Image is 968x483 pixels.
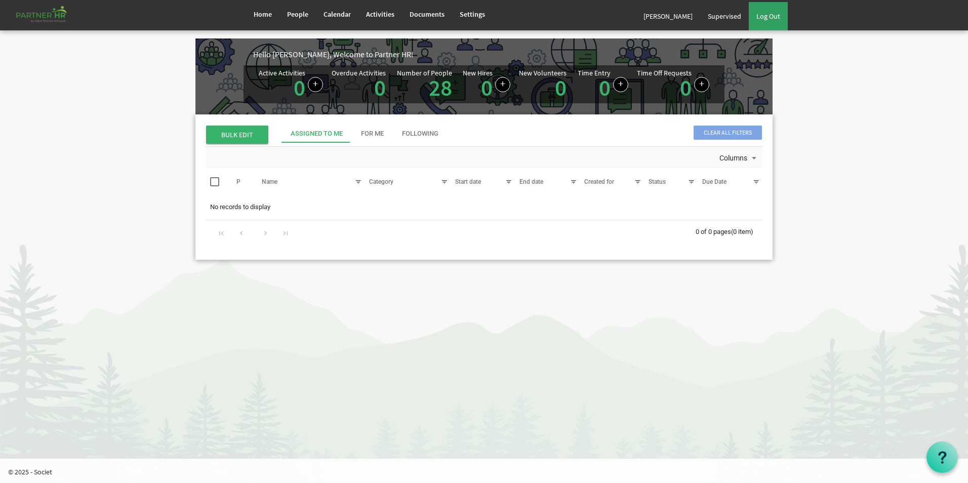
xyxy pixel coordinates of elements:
a: [PERSON_NAME] [636,2,700,30]
div: Number of Time Entries [578,69,628,99]
div: People hired in the last 7 days [463,69,510,99]
div: Hello [PERSON_NAME], Welcome to Partner HR! [253,49,773,60]
span: 0 of 0 pages [696,228,731,235]
a: 0 [555,73,567,102]
div: Assigned To Me [291,129,343,139]
div: 0 of 0 pages (0 item) [696,220,762,241]
div: Number of active Activities in Partner HR [259,69,323,99]
div: Activities assigned to you for which the Due Date is passed [332,69,388,99]
a: Supervised [700,2,749,30]
div: For Me [361,129,384,139]
div: Time Entry [578,69,611,76]
div: Go to previous page [234,225,248,239]
div: tab-header [281,125,838,143]
span: Columns [718,152,748,165]
span: Home [254,10,272,19]
span: (0 item) [731,228,753,235]
td: No records to display [206,197,762,217]
div: Go to next page [259,225,272,239]
a: 0 [599,73,611,102]
a: 0 [294,73,305,102]
span: Created for [584,178,614,185]
span: BULK EDIT [206,126,268,144]
a: Log Out [749,2,788,30]
div: Volunteer hired in the last 7 days [519,69,569,99]
a: 0 [481,73,493,102]
span: Name [262,178,277,185]
a: 0 [374,73,386,102]
a: Add new person to Partner HR [495,77,510,92]
p: © 2025 - Societ [8,467,968,477]
span: Due Date [702,178,727,185]
span: Status [649,178,666,185]
a: Create a new time off request [694,77,709,92]
a: Create a new Activity [308,77,323,92]
div: Go to last page [278,225,292,239]
span: Activities [366,10,394,19]
div: New Hires [463,69,493,76]
span: Supervised [708,12,741,21]
span: Calendar [324,10,351,19]
div: Columns [717,147,761,168]
div: Number of active time off requests [637,69,709,99]
a: 28 [429,73,452,102]
span: People [287,10,308,19]
span: Documents [410,10,445,19]
div: New Volunteers [519,69,567,76]
div: Overdue Activities [332,69,386,76]
div: Go to first page [215,225,228,239]
button: Columns [717,152,761,165]
span: End date [519,178,543,185]
span: Clear all filters [694,126,762,140]
span: Start date [455,178,481,185]
span: Settings [460,10,485,19]
div: Time Off Requests [637,69,692,76]
div: Number of People [397,69,452,76]
div: Total number of active people in Partner HR [397,69,455,99]
a: Log hours [613,77,628,92]
span: P [236,178,240,185]
div: Active Activities [259,69,305,76]
span: Category [369,178,393,185]
div: Following [402,129,438,139]
a: 0 [680,73,692,102]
